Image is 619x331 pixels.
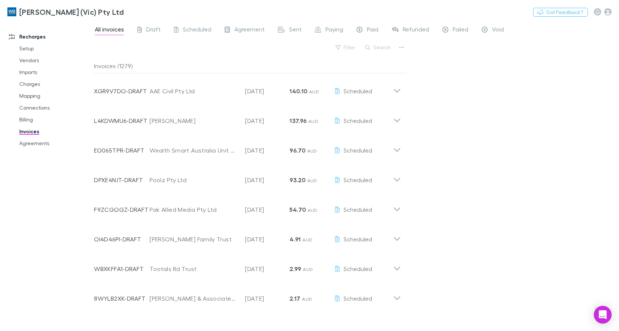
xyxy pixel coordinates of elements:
[94,146,150,155] p: EO065TPR-DRAFT
[150,264,238,273] div: Tootals Rd Trust
[308,118,318,124] span: AUD
[344,117,372,124] span: Scheduled
[19,7,124,16] h3: [PERSON_NAME] (Vic) Pty Ltd
[95,26,124,35] span: All invoices
[88,73,407,103] div: XGR9V7DO-DRAFTAAE Civil Pty Ltd[DATE]140.10 AUDScheduled
[245,87,290,96] p: [DATE]
[12,66,98,78] a: Imports
[303,267,313,272] span: AUD
[12,137,98,149] a: Agreements
[309,89,319,94] span: AUD
[12,126,98,137] a: Invoices
[12,90,98,102] a: Mapping
[533,8,588,17] button: Got Feedback?
[344,147,372,154] span: Scheduled
[290,295,300,302] strong: 2.17
[403,26,429,35] span: Refunded
[88,251,407,281] div: WBXKFFA1-DRAFTTootals Rd Trust[DATE]2.99 AUDScheduled
[12,54,98,66] a: Vendors
[344,295,372,302] span: Scheduled
[88,281,407,310] div: 8WYLB2XK-DRAFT[PERSON_NAME] & Associates Pty Ltd[DATE]2.17 AUDScheduled
[150,87,238,96] div: AAE Civil Pty Ltd
[150,146,238,155] div: Wealth Smart Australia Unit Trust
[453,26,468,35] span: Failed
[94,205,150,214] p: F9ZCGOGZ-DRAFT
[289,26,302,35] span: Sent
[12,114,98,126] a: Billing
[325,26,343,35] span: Paying
[344,235,372,243] span: Scheduled
[245,264,290,273] p: [DATE]
[12,102,98,114] a: Connections
[594,306,612,324] div: Open Intercom Messenger
[150,294,238,303] div: [PERSON_NAME] & Associates Pty Ltd
[492,26,504,35] span: Void
[94,264,150,273] p: WBXKFFA1-DRAFT
[245,175,290,184] p: [DATE]
[12,78,98,90] a: Charges
[344,176,372,183] span: Scheduled
[302,237,312,243] span: AUD
[245,116,290,125] p: [DATE]
[94,87,150,96] p: XGR9V7DO-DRAFT
[94,175,150,184] p: DPXE4NJT-DRAFT
[245,235,290,244] p: [DATE]
[146,26,161,35] span: Draft
[290,87,307,95] strong: 140.10
[88,133,407,162] div: EO065TPR-DRAFTWealth Smart Australia Unit Trust[DATE]96.70 AUDScheduled
[88,162,407,192] div: DPXE4NJT-DRAFTPoolz Pty Ltd[DATE]93.20 AUDScheduled
[367,26,378,35] span: Paid
[344,87,372,94] span: Scheduled
[290,206,306,213] strong: 54.70
[94,116,150,125] p: L4KDWMU6-DRAFT
[94,235,150,244] p: OI4D46PI-DRAFT
[245,294,290,303] p: [DATE]
[245,146,290,155] p: [DATE]
[3,3,128,21] a: [PERSON_NAME] (Vic) Pty Ltd
[150,175,238,184] div: Poolz Pty Ltd
[94,294,150,303] p: 8WYLB2XK-DRAFT
[1,31,98,43] a: Recharges
[290,235,301,243] strong: 4.91
[88,192,407,221] div: F9ZCGOGZ-DRAFTPak Allied Media Pty Ltd[DATE]54.70 AUDScheduled
[7,7,16,16] img: William Buck (Vic) Pty Ltd's Logo
[183,26,211,35] span: Scheduled
[344,206,372,213] span: Scheduled
[302,296,312,302] span: AUD
[307,148,317,154] span: AUD
[150,235,238,244] div: [PERSON_NAME] Family Trust
[290,265,301,273] strong: 2.99
[150,205,238,214] div: Pak Allied Media Pty Ltd
[290,147,305,154] strong: 96.70
[234,26,265,35] span: Agreement
[150,116,238,125] div: [PERSON_NAME]
[88,103,407,133] div: L4KDWMU6-DRAFT[PERSON_NAME][DATE]137.96 AUDScheduled
[332,43,360,52] button: Filter
[290,176,305,184] strong: 93.20
[361,43,395,52] button: Search
[245,205,290,214] p: [DATE]
[88,221,407,251] div: OI4D46PI-DRAFT[PERSON_NAME] Family Trust[DATE]4.91 AUDScheduled
[344,265,372,272] span: Scheduled
[307,178,317,183] span: AUD
[12,43,98,54] a: Setup
[308,207,318,213] span: AUD
[290,117,307,124] strong: 137.96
